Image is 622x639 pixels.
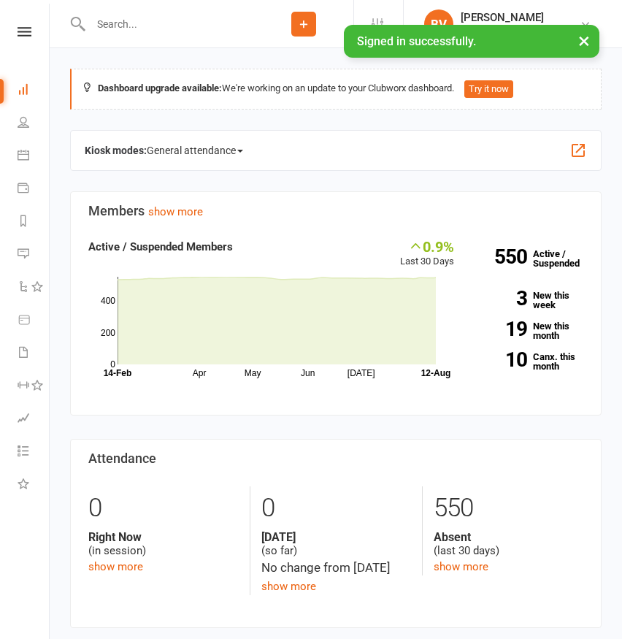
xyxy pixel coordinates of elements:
[400,238,454,254] div: 0.9%
[88,560,143,573] a: show more
[18,305,50,337] a: Product Sales
[476,321,583,340] a: 19New this month
[476,352,583,371] a: 10Canx. this month
[18,107,50,140] a: People
[18,74,50,107] a: Dashboard
[88,240,233,253] strong: Active / Suspended Members
[261,530,411,544] strong: [DATE]
[18,206,50,239] a: Reports
[476,319,527,339] strong: 19
[18,403,50,436] a: Assessments
[434,486,583,530] div: 550
[571,25,597,56] button: ×
[476,247,527,267] strong: 550
[88,486,239,530] div: 0
[88,204,583,218] h3: Members
[18,469,50,502] a: What's New
[476,288,527,308] strong: 3
[261,530,411,558] div: (so far)
[476,350,527,370] strong: 10
[88,530,239,558] div: (in session)
[85,145,147,156] strong: Kiosk modes:
[18,140,50,173] a: Calendar
[434,530,583,558] div: (last 30 days)
[98,83,222,93] strong: Dashboard upgrade available:
[357,34,476,48] span: Signed in successfully.
[461,11,544,24] div: [PERSON_NAME]
[88,451,583,466] h3: Attendance
[86,14,254,34] input: Search...
[434,560,488,573] a: show more
[400,238,454,269] div: Last 30 Days
[461,24,544,37] div: PUMPT 24/7
[469,238,594,279] a: 550Active / Suspended
[424,9,453,39] div: BV
[464,80,513,98] button: Try it now
[476,291,583,310] a: 3New this week
[70,69,602,110] div: We're working on an update to your Clubworx dashboard.
[434,530,583,544] strong: Absent
[261,486,411,530] div: 0
[18,173,50,206] a: Payments
[88,530,239,544] strong: Right Now
[261,558,411,578] div: No change from [DATE]
[148,205,203,218] a: show more
[147,139,243,162] span: General attendance
[261,580,316,593] a: show more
